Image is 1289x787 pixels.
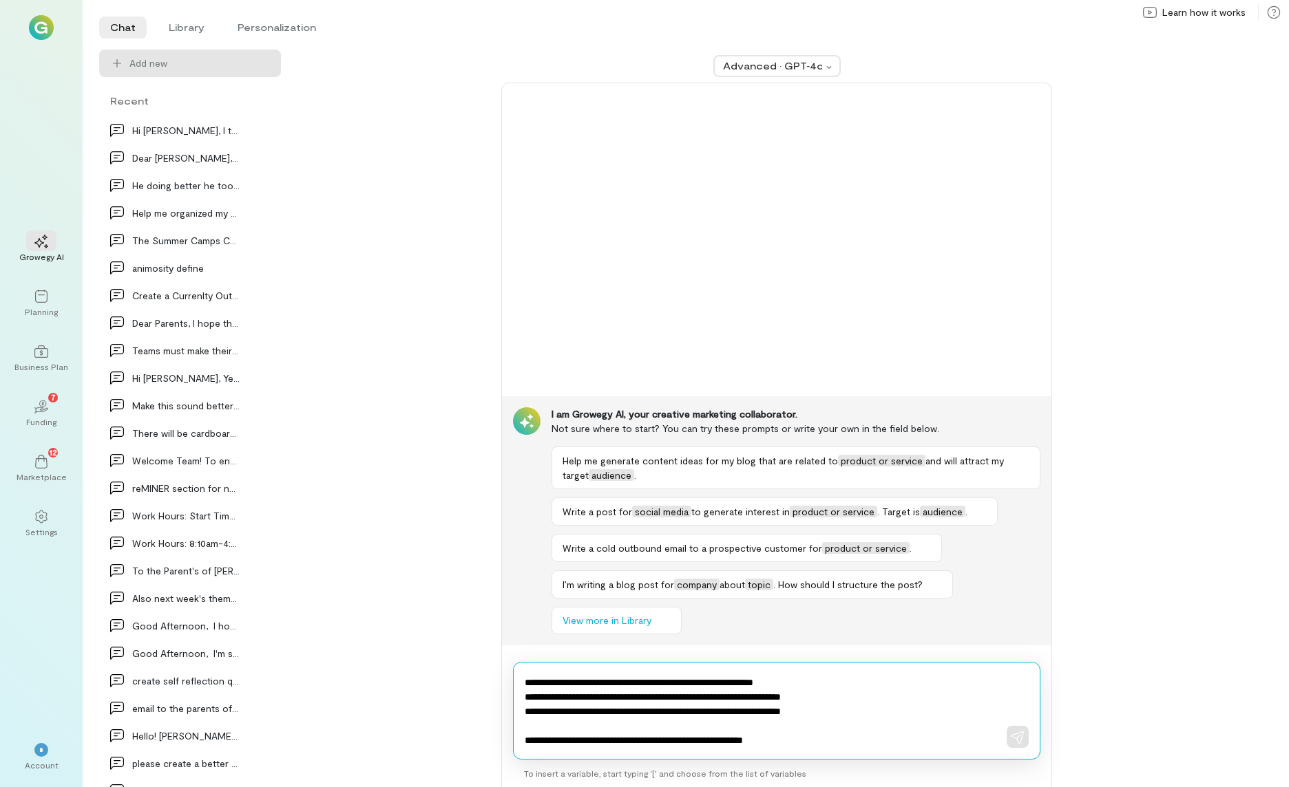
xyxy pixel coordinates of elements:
span: to generate interest in [691,506,790,517]
div: Account [25,759,59,770]
span: . Target is [877,506,920,517]
div: Work Hours: Start Time: 8:10 AM End Time: 4:35 P… [132,508,240,523]
button: View more in Library [552,607,682,634]
div: Teams must make their way to the welcome center a… [132,343,240,358]
li: Chat [99,17,147,39]
span: 12 [50,446,57,458]
div: Growegy AI [19,251,64,262]
div: He doing better he took a very long nap and think… [132,178,240,193]
span: I’m writing a blog post for [563,579,674,590]
a: Funding [17,389,66,438]
div: Funding [26,416,56,427]
div: Hi [PERSON_NAME], I tried calling but couldn't get throu… [132,123,240,138]
a: Business Plan [17,334,66,383]
a: Settings [17,499,66,548]
span: Write a cold outbound email to a prospective customer for [563,542,822,554]
a: Planning [17,279,66,328]
span: Write a post for [563,506,632,517]
div: Work Hours: 8:10am-4:35pm with a 30-minute… [132,536,240,550]
span: View more in Library [563,614,651,627]
div: Good Afternoon, I hope you are doing well. I wa… [132,618,240,633]
span: product or service [822,542,910,554]
button: Write a post forsocial mediato generate interest inproduct or service. Target isaudience. [552,497,998,526]
a: Marketplace [17,444,66,493]
span: topic [745,579,773,590]
div: Planning [25,306,58,317]
div: Good Afternoon, I'm sorry for not getting back… [132,646,240,660]
a: Growegy AI [17,224,66,273]
span: . [965,506,967,517]
div: reMINER section for newsletter for camp staff li… [132,481,240,495]
span: . [634,469,636,481]
div: Hi [PERSON_NAME], Yes, you are correct. When I pull spec… [132,371,240,385]
div: Not sure where to start? You can try these prompts or write your own in the field below. [552,421,1040,435]
div: email to the parents of [PERSON_NAME] that she… [132,701,240,715]
span: company [674,579,720,590]
div: create self reflection questions for CIT's that a… [132,673,240,688]
li: Personalization [227,17,327,39]
button: Write a cold outbound email to a prospective customer forproduct or service. [552,534,942,562]
span: audience [920,506,965,517]
span: product or service [790,506,877,517]
div: Hello! [PERSON_NAME] came in requesting a refu… [132,729,240,743]
button: Help me generate content ideas for my blog that are related toproduct or serviceand will attract ... [552,446,1040,489]
div: To insert a variable, start typing ‘[’ and choose from the list of variables [513,759,1040,787]
span: audience [589,469,634,481]
div: Recent [99,94,281,108]
div: Welcome Team! To ensure a successful and enjoyabl… [132,453,240,468]
li: Library [158,17,216,39]
span: . [910,542,912,554]
div: To the Parent's of [PERSON_NAME]: We are pleas… [132,563,240,578]
div: There will be cardboard boomerangs ready that the… [132,426,240,440]
div: Make this sound better I also have a question:… [132,398,240,413]
span: product or service [838,455,925,466]
span: 7 [51,391,56,403]
span: Learn how it works [1162,6,1246,19]
div: *Account [17,732,66,781]
button: I’m writing a blog post forcompanyabouttopic. How should I structure the post? [552,570,953,599]
div: Also next week's theme is Amazing race! So fin… [132,591,240,605]
div: Help me organized my thoughts of how to communica… [132,206,240,220]
div: animosity define [132,261,240,275]
div: Settings [25,526,58,537]
span: Help me generate content ideas for my blog that are related to [563,455,838,466]
div: Business Plan [14,361,68,372]
span: Add new [129,56,167,70]
div: Marketplace [17,471,67,482]
div: Dear Parents, I hope this message finds you well.… [132,316,240,330]
span: . How should I structure the post? [773,579,923,590]
div: Dear [PERSON_NAME], I wanted to follow up on our… [132,151,240,165]
div: The Summer Camps Coordinator is responsible to do… [132,233,240,248]
div: Advanced · GPT‑4o [723,59,822,73]
div: please create a better email to Y [PERSON_NAME]… [132,756,240,770]
div: Create a Currenlty Out of the office message for… [132,288,240,303]
span: social media [632,506,691,517]
div: I am Growegy AI, your creative marketing collaborator. [552,407,1040,421]
span: about [720,579,745,590]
